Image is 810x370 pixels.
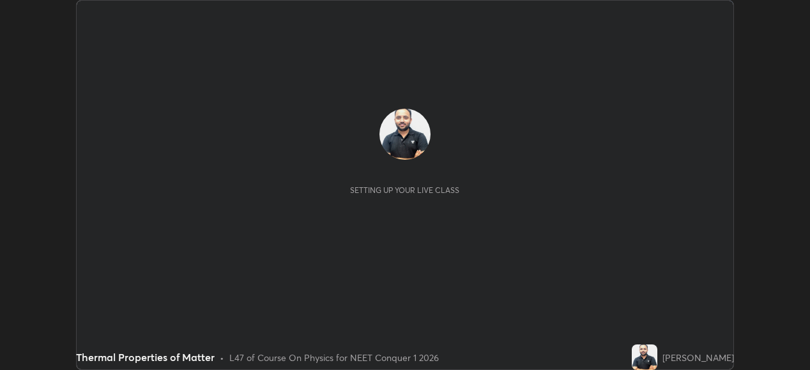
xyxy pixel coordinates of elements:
[379,109,431,160] img: f24e72077a7b4b049bd1b98a95eb8709.jpg
[350,185,459,195] div: Setting up your live class
[229,351,439,364] div: L47 of Course On Physics for NEET Conquer 1 2026
[632,344,657,370] img: f24e72077a7b4b049bd1b98a95eb8709.jpg
[76,350,215,365] div: Thermal Properties of Matter
[220,351,224,364] div: •
[662,351,734,364] div: [PERSON_NAME]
